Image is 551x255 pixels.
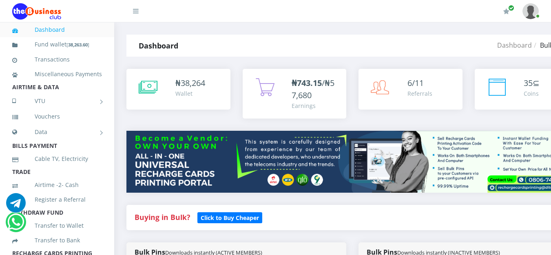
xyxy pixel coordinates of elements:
[181,77,205,88] span: 38,264
[12,20,102,39] a: Dashboard
[503,8,509,15] i: Renew/Upgrade Subscription
[12,190,102,209] a: Register a Referral
[12,65,102,84] a: Miscellaneous Payments
[66,42,89,48] small: [ ]
[12,122,102,142] a: Data
[292,101,339,110] div: Earnings
[201,214,259,222] b: Click to Buy Cheaper
[135,212,190,222] strong: Buying in Bulk?
[175,89,205,98] div: Wallet
[68,42,88,48] b: 38,263.60
[12,107,102,126] a: Vouchers
[292,77,322,88] b: ₦743.15
[6,199,26,213] a: Chat for support
[508,5,514,11] span: Renew/Upgrade Subscription
[407,77,424,88] span: 6/11
[139,41,178,51] strong: Dashboard
[407,89,432,98] div: Referrals
[175,77,205,89] div: ₦
[292,77,334,101] span: /₦57,680
[524,77,533,88] span: 35
[12,176,102,194] a: Airtime -2- Cash
[12,91,102,111] a: VTU
[12,50,102,69] a: Transactions
[524,89,540,98] div: Coins
[7,218,24,232] a: Chat for support
[497,41,532,50] a: Dashboard
[12,149,102,168] a: Cable TV, Electricity
[12,231,102,250] a: Transfer to Bank
[243,69,347,119] a: ₦743.15/₦57,680 Earnings
[12,35,102,54] a: Fund wallet[38,263.60]
[522,3,539,19] img: User
[358,69,462,110] a: 6/11 Referrals
[12,3,61,20] img: Logo
[12,216,102,235] a: Transfer to Wallet
[126,69,230,110] a: ₦38,264 Wallet
[524,77,540,89] div: ⊆
[197,212,262,222] a: Click to Buy Cheaper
